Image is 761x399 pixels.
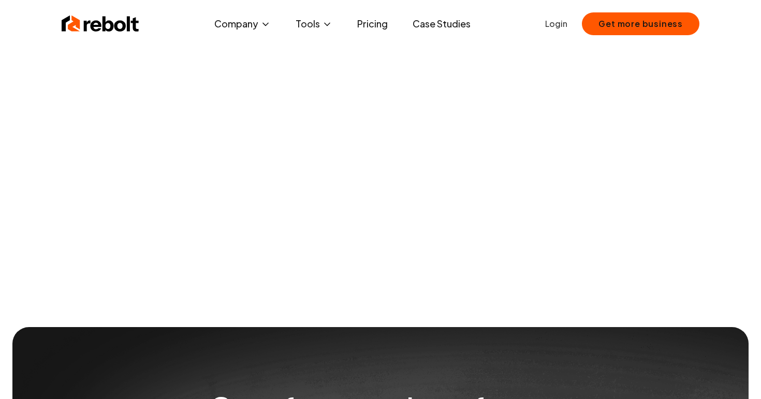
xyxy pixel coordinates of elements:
[287,13,341,34] button: Tools
[62,13,139,34] img: Rebolt Logo
[404,13,479,34] a: Case Studies
[349,13,396,34] a: Pricing
[206,13,279,34] button: Company
[582,12,699,35] button: Get more business
[545,18,567,30] a: Login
